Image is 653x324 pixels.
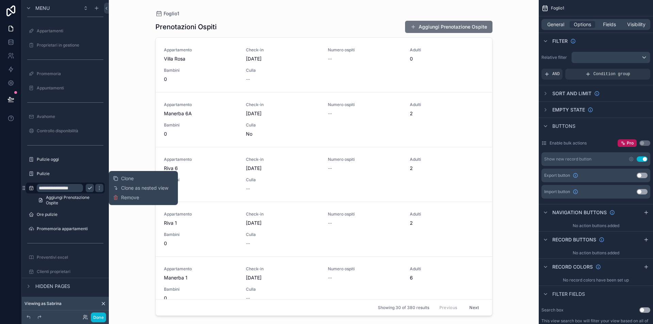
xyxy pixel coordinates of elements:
label: Pulizie [37,171,103,176]
span: AND [552,71,560,77]
a: Ore pulizie [26,209,105,220]
label: Appartamenti [37,28,103,34]
span: Menu [35,5,50,12]
label: Controllo disponibilità [37,128,103,134]
span: Fields [603,21,616,28]
a: Pulizie [26,168,105,179]
div: No action buttons added [539,220,653,231]
a: Preventivi excel [26,252,105,263]
span: Visibility [627,21,646,28]
a: Aggiungi Prenotazione Ospite [34,195,105,206]
span: Record colors [552,263,593,270]
span: Aggiungi Prenotazione Ospite [46,195,101,206]
div: Show new record button [544,156,591,162]
span: Record buttons [552,236,596,243]
a: Promemoria appartamenti [26,223,105,234]
button: Remove [113,194,139,201]
span: Viewing as Sabrina [24,301,62,306]
span: Navigation buttons [552,209,607,216]
span: Export button [544,173,570,178]
label: Relative filter [541,55,569,60]
span: Condition group [593,71,630,77]
button: Clone [113,175,139,182]
span: Empty state [552,106,585,113]
a: Controllo disponibilità [26,125,105,136]
span: Foglio1 [551,5,564,11]
span: Filter fields [552,291,585,297]
label: Ore pulizie [37,212,103,217]
label: Appuntamenti [37,85,103,91]
label: Promemoria appartamenti [37,226,103,232]
span: General [547,21,564,28]
span: Showing 30 of 380 results [378,305,429,310]
button: Done [91,312,106,322]
div: No action buttons added [539,248,653,258]
span: Clone [121,175,134,182]
span: Hidden pages [35,283,70,290]
a: Appartamenti [26,25,105,36]
button: Clone as nested view [113,185,174,191]
a: Promemoria [26,68,105,79]
span: Buttons [552,123,575,130]
label: Enable bulk actions [550,140,587,146]
label: Proprietari in gestione [37,42,103,48]
a: Pulizie oggi [26,154,105,165]
div: No record colors have been set up [539,275,653,286]
span: Remove [121,194,139,201]
button: Next [465,302,484,313]
label: Promemoria [37,71,103,76]
a: Clienti proprietari [26,266,105,277]
a: Avahome [26,111,105,122]
span: Import button [544,189,570,194]
a: Appuntamenti [26,83,105,93]
span: Clone as nested view [121,185,168,191]
label: Search box [541,307,564,313]
span: Filter [552,38,568,45]
label: Pulizie oggi [37,157,103,162]
span: Pro [627,140,634,146]
a: Proprietari in gestione [26,40,105,51]
label: Preventivi excel [37,255,103,260]
span: Options [574,21,591,28]
span: Sort And Limit [552,90,591,97]
label: Clienti proprietari [37,269,103,274]
label: Avahome [37,114,103,119]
